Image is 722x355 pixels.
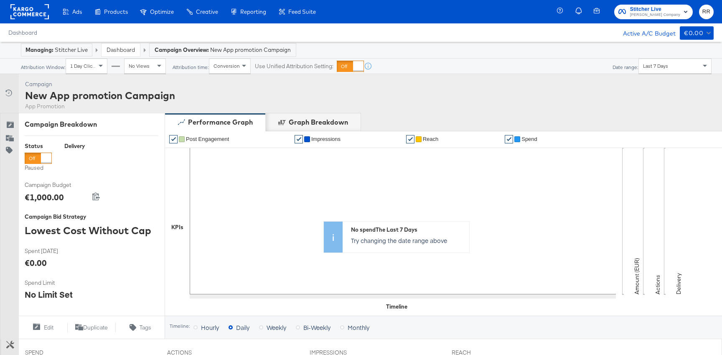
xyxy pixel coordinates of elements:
[25,181,87,189] span: Campaign Budget
[699,5,714,19] button: RR
[25,191,64,203] div: €1,000.00
[18,322,67,332] button: Edit
[612,64,638,70] div: Date range:
[289,117,348,127] div: Graph Breakdown
[214,63,240,69] span: Conversion
[240,8,266,15] span: Reporting
[25,80,175,88] div: Campaign
[186,136,229,142] span: Post Engagement
[72,8,82,15] span: Ads
[25,102,175,110] div: App Promotion
[70,63,97,69] span: 1 Day Clicks
[8,29,37,36] a: Dashboard
[630,12,680,18] span: [PERSON_NAME] Company
[684,28,703,38] div: €0.00
[288,8,316,15] span: Feed Suite
[44,324,53,332] span: Edit
[25,46,53,53] strong: Managing:
[311,136,341,142] span: Impressions
[348,323,369,332] span: Monthly
[140,324,151,332] span: Tags
[25,46,88,54] div: Stitcher Live
[196,8,218,15] span: Creative
[236,323,249,332] span: Daily
[169,135,178,143] a: ✔
[505,135,513,143] a: ✔
[406,135,414,143] a: ✔
[25,247,87,255] span: Spent [DATE]
[129,63,150,69] span: No Views
[150,8,174,15] span: Optimize
[267,323,286,332] span: Weekly
[107,46,135,54] a: Dashboard
[201,323,219,332] span: Hourly
[64,142,85,150] div: Delivery
[188,117,253,127] div: Performance Graph
[423,136,439,142] span: Reach
[25,279,87,287] span: Spend Limit
[614,26,676,39] div: Active A/C Budget
[303,323,330,332] span: Bi-Weekly
[680,26,714,40] button: €0.00
[521,136,537,142] span: Spend
[172,64,209,70] div: Attribution time:
[255,62,333,70] label: Use Unified Attribution Setting:
[83,324,108,332] span: Duplicate
[351,226,465,234] div: No spend The Last 7 Days
[351,236,465,245] p: Try changing the date range above
[614,5,693,19] button: Stitcher Live[PERSON_NAME] Company
[67,322,116,332] button: Duplicate
[295,135,303,143] a: ✔
[25,213,158,221] div: Campaign Bid Strategy
[155,46,209,53] strong: Campaign Overview:
[25,223,158,238] div: Lowest Cost Without Cap
[25,88,175,102] div: New App promotion Campaign
[643,63,668,69] span: Last 7 Days
[116,322,165,332] button: Tags
[25,120,158,129] div: Campaign Breakdown
[25,142,52,150] div: Status
[25,289,73,301] div: No Limit Set
[169,323,190,329] div: Timeline:
[25,257,47,269] div: €0.00
[20,64,66,70] div: Attribution Window:
[630,5,680,14] span: Stitcher Live
[25,164,52,172] label: Paused
[702,7,710,17] span: RR
[210,46,291,54] span: New App promotion Campaign
[104,8,128,15] span: Products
